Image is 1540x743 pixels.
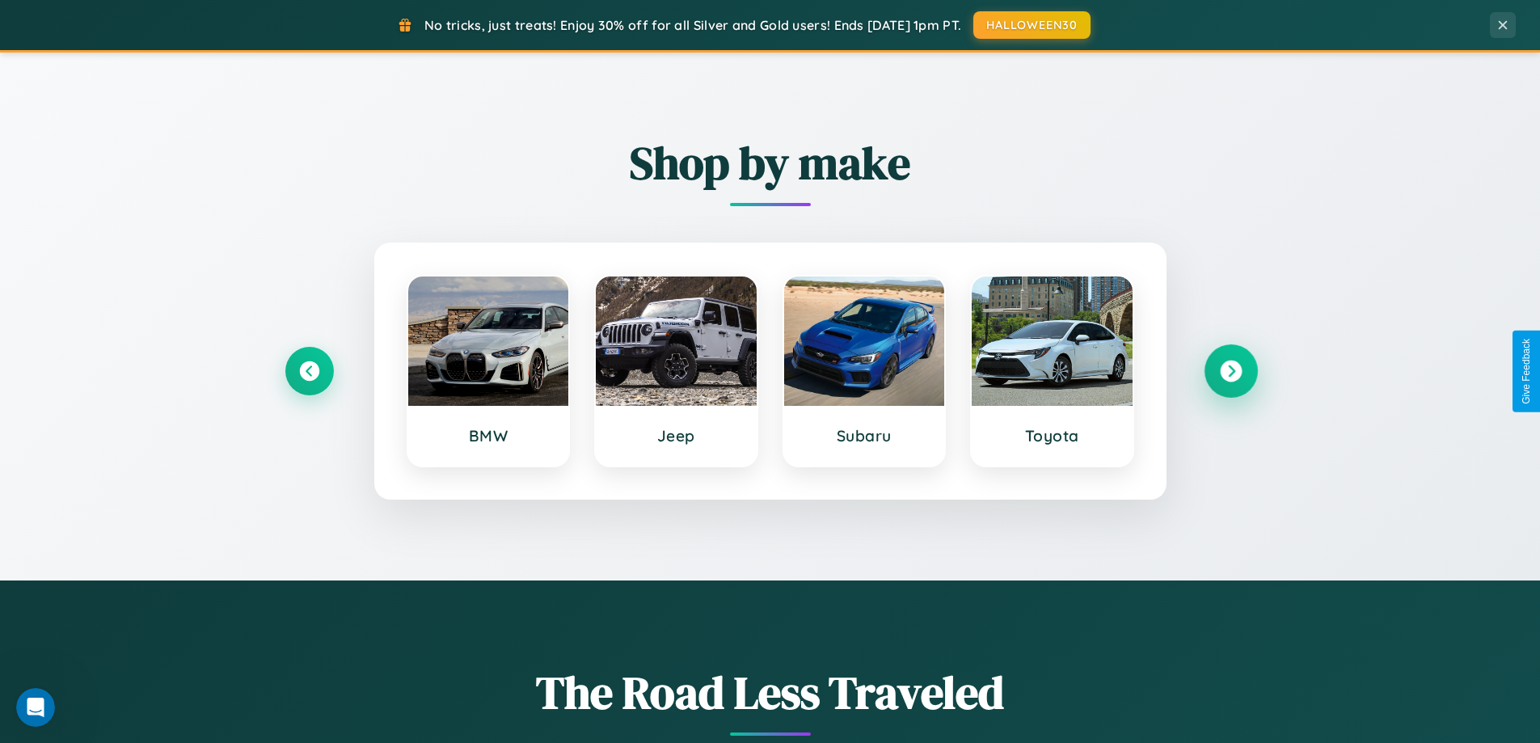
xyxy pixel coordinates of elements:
iframe: Intercom live chat [16,688,55,727]
h1: The Road Less Traveled [285,661,1255,724]
h2: Shop by make [285,132,1255,194]
button: HALLOWEEN30 [973,11,1091,39]
h3: Toyota [988,426,1116,445]
h3: Jeep [612,426,740,445]
h3: Subaru [800,426,929,445]
h3: BMW [424,426,553,445]
div: Give Feedback [1521,339,1532,404]
span: No tricks, just treats! Enjoy 30% off for all Silver and Gold users! Ends [DATE] 1pm PT. [424,17,961,33]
